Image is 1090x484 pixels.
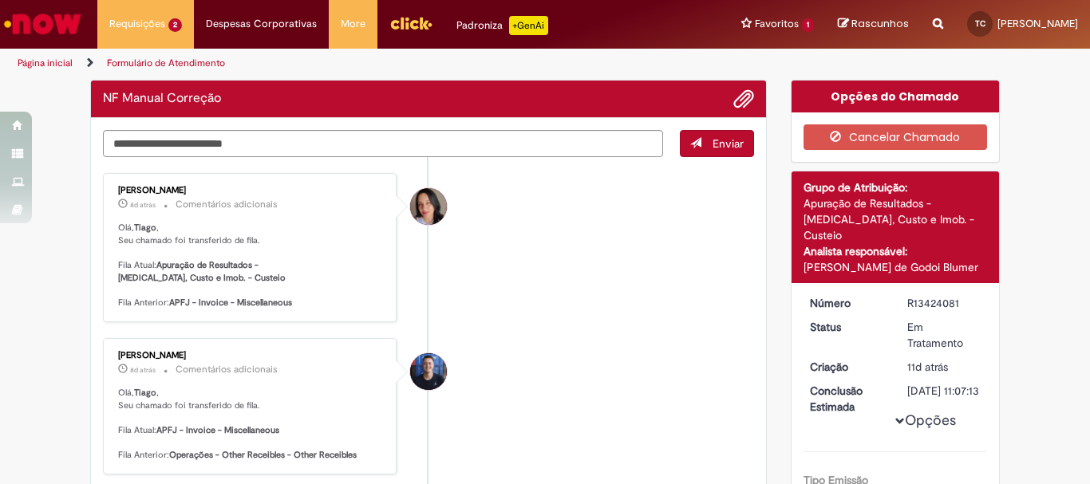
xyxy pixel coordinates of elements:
[851,16,909,31] span: Rascunhos
[389,11,432,35] img: click_logo_yellow_360x200.png
[804,195,988,243] div: Apuração de Resultados - [MEDICAL_DATA], Custo e Imob. - Custeio
[169,449,357,461] b: Operações - Other Receibles - Other Receibles
[733,89,754,109] button: Adicionar anexos
[907,360,948,374] span: 11d atrás
[907,359,981,375] div: 18/08/2025 10:47:53
[176,363,278,376] small: Comentários adicionais
[118,259,286,284] b: Apuração de Resultados - [MEDICAL_DATA], Custo e Imob. - Custeio
[907,360,948,374] time: 18/08/2025 10:47:53
[997,17,1078,30] span: [PERSON_NAME]
[109,16,165,32] span: Requisições
[907,319,981,351] div: Em Tratamento
[907,295,981,311] div: R13424081
[798,295,896,311] dt: Número
[118,186,384,195] div: [PERSON_NAME]
[2,8,84,40] img: ServiceNow
[169,297,292,309] b: APFJ - Invoice - Miscellaneous
[168,18,182,32] span: 2
[410,353,447,390] div: Wesley Wesley
[341,16,365,32] span: More
[134,387,156,399] b: Tiago
[130,365,156,375] time: 21/08/2025 10:10:35
[804,179,988,195] div: Grupo de Atribuição:
[755,16,799,32] span: Favoritos
[798,359,896,375] dt: Criação
[107,57,225,69] a: Formulário de Atendimento
[804,259,988,275] div: [PERSON_NAME] de Godoi Blumer
[103,92,221,106] h2: NF Manual Correção Histórico de tíquete
[798,383,896,415] dt: Conclusão Estimada
[410,188,447,225] div: Andreza Da Silva Barros
[156,424,279,436] b: APFJ - Invoice - Miscellaneous
[804,124,988,150] button: Cancelar Chamado
[103,130,663,157] textarea: Digite sua mensagem aqui...
[12,49,715,78] ul: Trilhas de página
[118,351,384,360] div: [PERSON_NAME]
[804,243,988,259] div: Analista responsável:
[118,222,384,309] p: Olá, , Seu chamado foi transferido de fila. Fila Atual: Fila Anterior:
[118,387,384,462] p: Olá, , Seu chamado foi transferido de fila. Fila Atual: Fila Anterior:
[907,383,981,399] div: [DATE] 11:07:13
[975,18,985,29] span: TC
[713,136,744,151] span: Enviar
[680,130,754,157] button: Enviar
[206,16,317,32] span: Despesas Corporativas
[509,16,548,35] p: +GenAi
[176,198,278,211] small: Comentários adicionais
[798,319,896,335] dt: Status
[18,57,73,69] a: Página inicial
[130,365,156,375] span: 8d atrás
[838,17,909,32] a: Rascunhos
[456,16,548,35] div: Padroniza
[134,222,156,234] b: Tiago
[130,200,156,210] span: 8d atrás
[130,200,156,210] time: 21/08/2025 14:50:32
[802,18,814,32] span: 1
[792,81,1000,112] div: Opções do Chamado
